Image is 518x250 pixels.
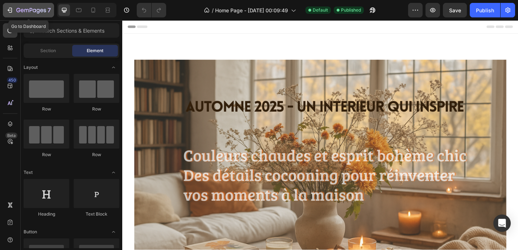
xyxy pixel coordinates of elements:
span: / [212,7,214,14]
span: Default [313,7,328,13]
span: Toggle open [108,62,119,73]
span: Toggle open [108,167,119,178]
input: Search Sections & Elements [24,23,119,38]
button: Publish [470,3,500,17]
span: Home Page - [DATE] 00:09:49 [215,7,288,14]
div: Text Block [74,211,119,217]
span: Published [341,7,361,13]
div: Row [24,151,69,158]
button: Save [443,3,467,17]
span: Toggle open [108,226,119,238]
div: Row [24,106,69,112]
span: Element [87,47,103,54]
iframe: Design area [122,20,518,250]
span: Save [449,7,461,13]
div: 450 [7,77,17,83]
div: Publish [476,7,494,14]
div: Row [74,151,119,158]
div: Open Intercom Messenger [493,214,511,232]
span: Button [24,229,37,235]
div: Beta [5,133,17,138]
div: Row [74,106,119,112]
p: 7 [48,6,51,14]
span: Text [24,169,33,176]
div: Undo/Redo [137,3,166,17]
button: 7 [3,3,54,17]
span: Section [40,47,56,54]
div: Heading [24,211,69,217]
span: Layout [24,64,38,71]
